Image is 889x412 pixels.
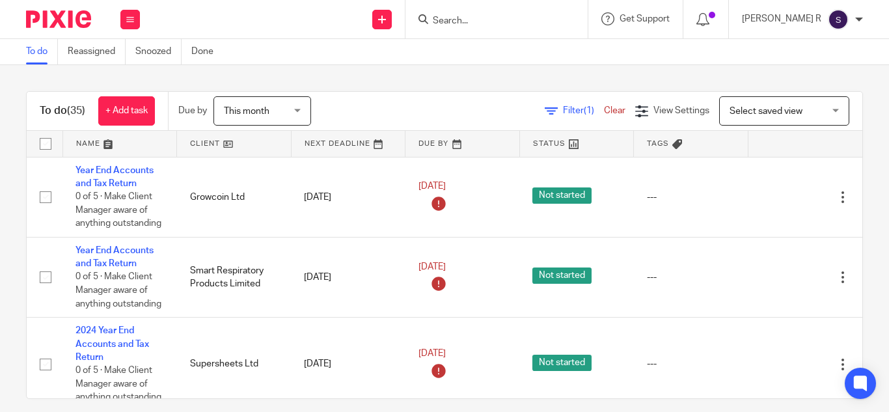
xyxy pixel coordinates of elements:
input: Search [431,16,549,27]
span: Tags [647,140,669,147]
a: 2024 Year End Accounts and Tax Return [75,326,149,362]
td: Supersheets Ltd [177,318,292,411]
a: Clear [604,106,625,115]
a: + Add task [98,96,155,126]
a: To do [26,39,58,64]
div: --- [647,271,735,284]
img: Pixie [26,10,91,28]
span: Not started [532,355,592,371]
td: [DATE] [291,157,405,237]
span: Get Support [620,14,670,23]
a: Done [191,39,223,64]
span: 0 of 5 · Make Client Manager aware of anything outstanding [75,273,161,309]
p: Due by [178,104,207,117]
img: svg%3E [828,9,849,30]
span: 0 of 5 · Make Client Manager aware of anything outstanding [75,366,161,402]
span: View Settings [653,106,709,115]
span: Not started [532,187,592,204]
span: Filter [563,106,604,115]
td: Growcoin Ltd [177,157,292,237]
span: Select saved view [730,107,802,116]
a: Reassigned [68,39,126,64]
a: Year End Accounts and Tax Return [75,166,154,188]
span: [DATE] [418,349,446,358]
h1: To do [40,104,85,118]
div: --- [647,357,735,370]
span: [DATE] [418,182,446,191]
a: Year End Accounts and Tax Return [75,246,154,268]
p: [PERSON_NAME] R [742,12,821,25]
td: [DATE] [291,318,405,411]
span: [DATE] [418,262,446,271]
td: Smart Respiratory Products Limited [177,237,292,317]
span: (35) [67,105,85,116]
span: (1) [584,106,594,115]
div: --- [647,191,735,204]
a: Snoozed [135,39,182,64]
span: This month [224,107,269,116]
span: 0 of 5 · Make Client Manager aware of anything outstanding [75,192,161,228]
td: [DATE] [291,237,405,317]
span: Not started [532,268,592,284]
